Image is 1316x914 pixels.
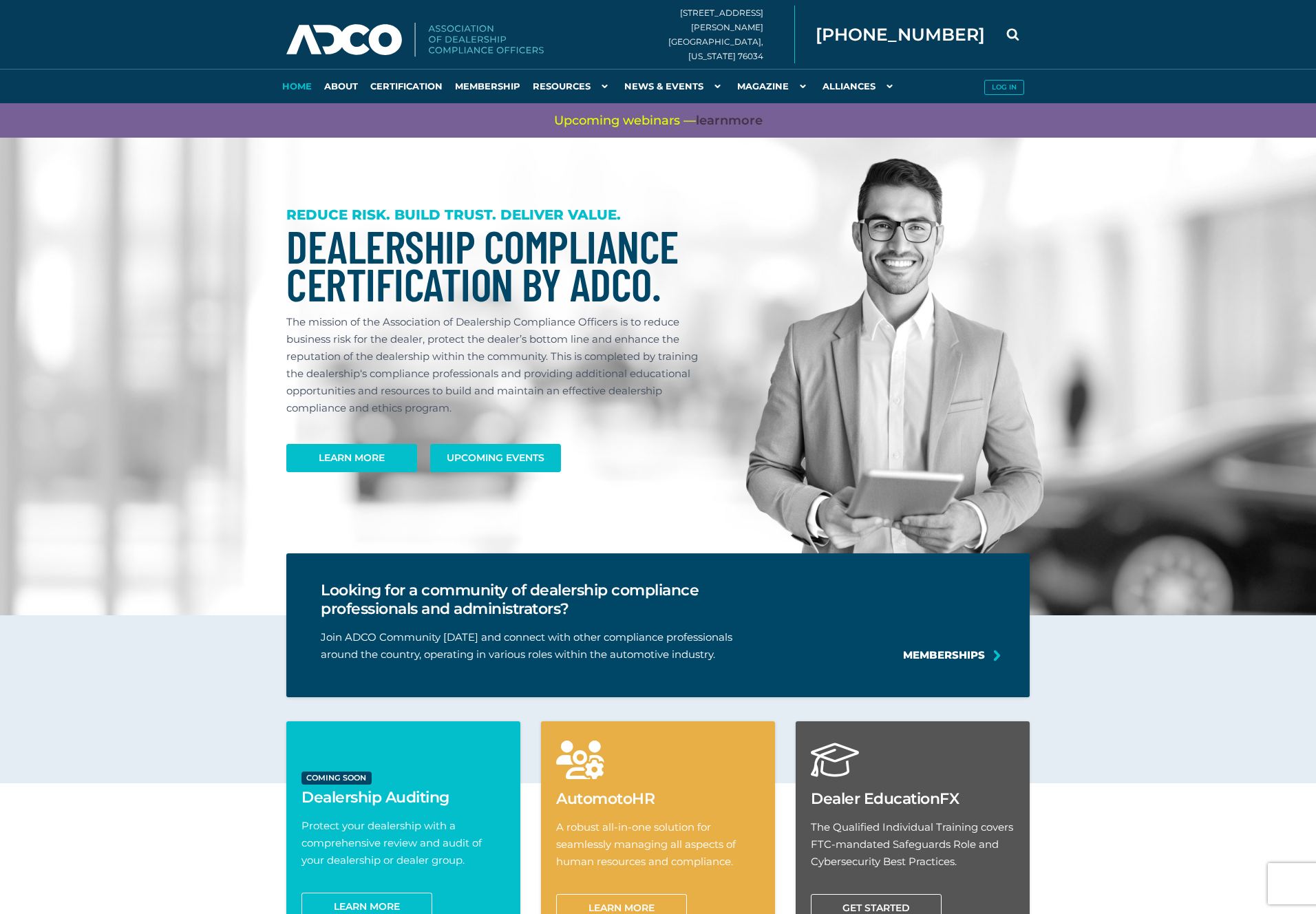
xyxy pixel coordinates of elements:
h3: REDUCE RISK. BUILD TRUST. DELIVER VALUE. [286,206,712,224]
a: Upcoming Events [430,444,561,472]
span: learn [696,113,728,128]
img: Association of Dealership Compliance Officers logo [286,23,544,57]
a: About [318,69,364,103]
button: Log in [984,80,1024,95]
a: Certification [364,69,449,103]
span: Upcoming webinars — [554,112,763,129]
p: A robust all-in-one solution for seamlessly managing all aspects of human resources and compliance. [556,818,760,870]
p: Protect your dealership with a comprehensive review and audit of your dealership or dealer group. [301,817,505,869]
a: Resources [527,69,618,103]
h1: Dealership Compliance Certification by ADCO. [286,227,712,303]
span: coming soon [301,772,372,785]
h2: Dealership Auditing [301,788,505,807]
span: [PHONE_NUMBER] [816,26,985,43]
h2: AutomotoHR [556,789,760,808]
a: Memberships [903,646,985,663]
a: Membership [449,69,527,103]
p: The mission of the Association of Dealership Compliance Officers is to reduce business risk for t... [286,313,712,416]
a: Magazine [731,69,816,103]
a: Home [276,69,318,103]
h2: Dealer EducationFX [811,789,1015,808]
p: Join ADCO Community [DATE] and connect with other compliance professionals around the country, op... [321,628,782,663]
a: learnmore [696,112,763,129]
a: Log in [978,69,1030,103]
a: News & Events [618,69,731,103]
p: The Qualified Individual Training covers FTC-mandated Safeguards Role and Cybersecurity Best Prac... [811,818,1015,870]
a: Learn More [286,444,417,472]
a: Alliances [816,69,903,103]
img: Dealership Compliance Professional [746,158,1044,580]
div: [STREET_ADDRESS][PERSON_NAME] [GEOGRAPHIC_DATA], [US_STATE] 76034 [668,6,795,63]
